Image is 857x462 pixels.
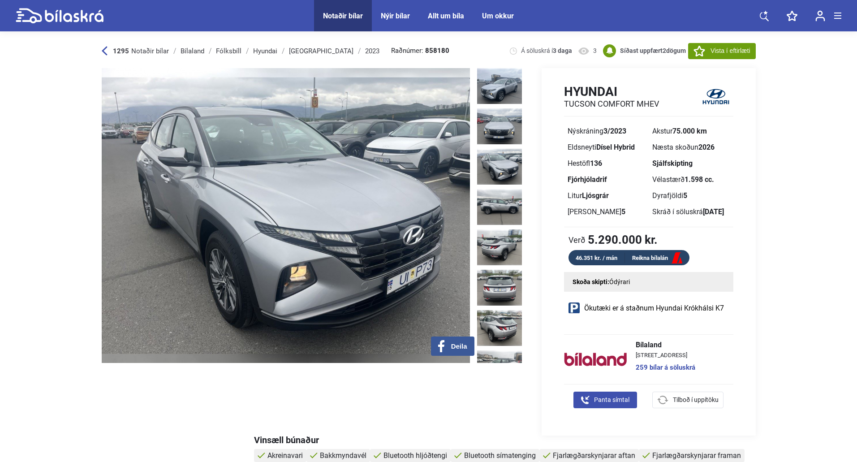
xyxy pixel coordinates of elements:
b: Síðast uppfært dögum [620,47,686,54]
div: [PERSON_NAME] [568,208,645,216]
img: 1754990415_4372171348375468198_27290388338789283.jpg [477,68,522,104]
a: Um okkur [482,12,514,20]
span: [STREET_ADDRESS] [636,352,695,358]
span: Tilboð í uppítöku [673,395,719,405]
div: Nýskráning [568,128,645,135]
div: Fólksbíll [216,47,241,55]
img: logo Hyundai TUCSON COMFORT MHEV [698,84,733,109]
b: Fjórhjóladrif [568,175,607,184]
b: 136 [590,159,602,168]
div: Vélastærð [652,176,730,183]
img: 1754990419_3027017721312593729_27290391686655267.jpg [477,310,522,346]
span: Á söluskrá í [521,47,572,55]
img: 1754990416_5321792491001688732_27290389417106432.jpg [477,149,522,185]
span: 2 [663,47,666,54]
img: user-login.svg [815,10,825,22]
b: [DATE] [703,207,724,216]
div: Hestöfl [568,160,645,167]
div: 46.351 kr. / mán [568,253,625,263]
span: Deila [451,342,467,350]
b: 5 [683,191,687,200]
span: Akreinavari [267,451,303,460]
img: 1754990417_5616312103046313065_27290389981673308.jpg [477,189,522,225]
img: 1754990416_3555132596235591073_27290388871888115.jpg [477,108,522,144]
b: 1295 [113,47,129,55]
b: 3 daga [553,47,572,54]
div: Hyundai [253,47,277,55]
button: Vista í eftirlæti [688,43,755,59]
a: Allt um bíla [428,12,464,20]
span: Bluetooth símatenging [464,451,536,460]
span: Fjarlægðarskynjarar framan [652,451,741,460]
strong: Skoða skipti: [573,278,609,285]
span: Panta símtal [594,395,629,405]
img: 1754990419_1023120819748703881_27290392222356687.jpg [477,350,522,386]
img: 1754990418_5068952820619810893_27290390551184751.jpg [477,229,522,265]
a: Notaðir bílar [323,12,363,20]
b: Ljósgrár [582,191,609,200]
b: 1.598 cc. [685,175,714,184]
span: Ódýrari [609,278,630,285]
img: 1754990418_7966508029828857172_27290391087580843.jpg [477,270,522,306]
a: Nýir bílar [381,12,410,20]
span: Bílaland [636,341,695,349]
div: Skráð í söluskrá [652,208,730,216]
b: Sjálfskipting [652,159,693,168]
span: 3 [593,47,597,55]
span: Vista í eftirlæti [711,46,750,56]
span: Fjarlægðarskynjarar aftan [553,451,635,460]
div: Akstur [652,128,730,135]
div: Litur [568,192,645,199]
div: 2023 [365,47,379,55]
button: Deila [431,337,474,356]
span: Bakkmyndavél [320,451,366,460]
b: 858180 [425,47,449,54]
div: [GEOGRAPHIC_DATA] [289,47,353,55]
span: Notaðir bílar [131,47,169,55]
a: Reikna bílalán [625,253,689,264]
h2: TUCSON COMFORT MHEV [564,99,659,109]
b: 5.290.000 kr. [588,234,658,246]
b: 5 [621,207,625,216]
div: Bílaland [181,47,204,55]
h1: Hyundai [564,84,659,99]
span: Bluetooth hljóðtengi [383,451,447,460]
div: Vinsæll búnaður [254,436,756,445]
div: Eldsneyti [568,144,645,151]
b: 3/2023 [603,127,626,135]
a: 259 bílar á söluskrá [636,364,695,371]
div: Næsta skoðun [652,144,730,151]
span: Ökutæki er á staðnum Hyundai Krókhálsi K7 [584,305,724,312]
b: 2026 [698,143,715,151]
b: Dísel Hybrid [596,143,635,151]
span: Verð [568,235,586,244]
b: 75.000 km [672,127,707,135]
span: Raðnúmer: [391,47,449,54]
div: Dyrafjöldi [652,192,730,199]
